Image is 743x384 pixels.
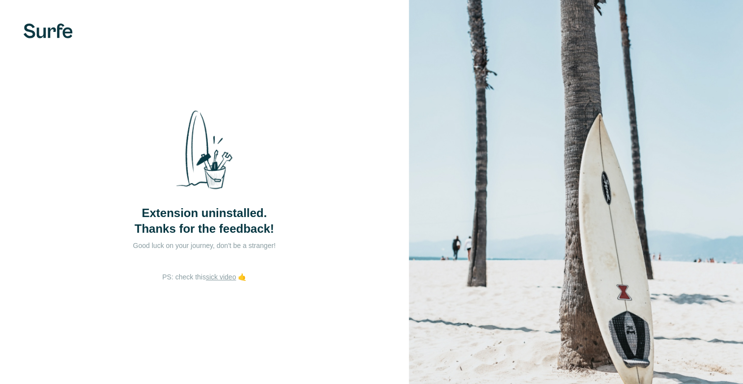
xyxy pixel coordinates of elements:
a: sick video [206,273,236,281]
p: PS: check this 🤙 [162,272,246,282]
img: Surfe's logo [24,24,73,38]
p: Good luck on your journey, don't be a stranger! [106,241,303,250]
span: Extension uninstalled. Thanks for the feedback! [135,205,274,237]
img: Surfe Stock Photo - Selling good vibes [168,102,241,197]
